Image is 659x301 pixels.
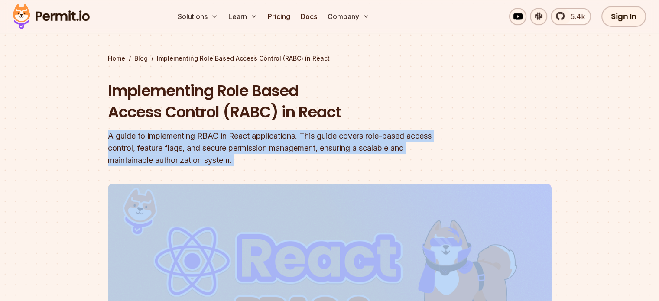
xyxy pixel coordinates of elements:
button: Solutions [174,8,221,25]
a: Sign In [601,6,646,27]
span: 5.4k [565,11,585,22]
div: / / [108,54,552,63]
img: Permit logo [9,2,94,31]
div: A guide to implementing RBAC in React applications. This guide covers role-based access control, ... [108,130,441,166]
a: Blog [134,54,148,63]
a: Home [108,54,125,63]
a: Pricing [264,8,294,25]
h1: Implementing Role Based Access Control (RABC) in React [108,80,441,123]
a: 5.4k [551,8,591,25]
button: Learn [225,8,261,25]
a: Docs [297,8,321,25]
button: Company [324,8,373,25]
